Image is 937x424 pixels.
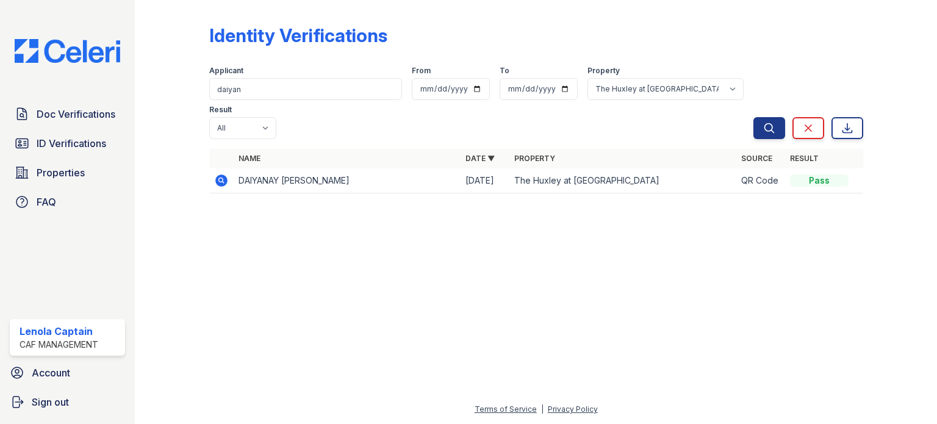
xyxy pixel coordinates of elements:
td: The Huxley at [GEOGRAPHIC_DATA] [509,168,736,193]
td: QR Code [736,168,785,193]
label: To [500,66,509,76]
img: CE_Logo_Blue-a8612792a0a2168367f1c8372b55b34899dd931a85d93a1a3d3e32e68fde9ad4.png [5,39,130,63]
a: Source [741,154,772,163]
div: Pass [790,174,849,187]
td: DAIYANAY [PERSON_NAME] [234,168,461,193]
div: Lenola Captain [20,324,98,339]
div: Identity Verifications [209,24,387,46]
a: Name [239,154,260,163]
a: Properties [10,160,125,185]
a: ID Verifications [10,131,125,156]
a: FAQ [10,190,125,214]
label: From [412,66,431,76]
label: Property [587,66,620,76]
a: Date ▼ [465,154,495,163]
label: Applicant [209,66,243,76]
div: CAF Management [20,339,98,351]
span: ID Verifications [37,136,106,151]
a: Result [790,154,819,163]
a: Doc Verifications [10,102,125,126]
span: Account [32,365,70,380]
span: FAQ [37,195,56,209]
a: Property [514,154,555,163]
input: Search by name or phone number [209,78,402,100]
a: Privacy Policy [548,404,598,414]
span: Doc Verifications [37,107,115,121]
a: Account [5,361,130,385]
span: Properties [37,165,85,180]
td: [DATE] [461,168,509,193]
a: Terms of Service [475,404,537,414]
div: | [541,404,544,414]
a: Sign out [5,390,130,414]
span: Sign out [32,395,69,409]
label: Result [209,105,232,115]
